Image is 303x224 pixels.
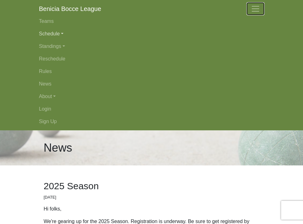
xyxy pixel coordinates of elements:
[39,115,264,128] a: Sign Up
[39,53,264,65] a: Reschedule
[247,3,264,15] button: Toggle navigation
[44,194,260,200] p: [DATE]
[39,90,264,103] a: About
[39,3,101,15] a: Benicia Bocce League
[44,180,260,192] h2: 2025 Season
[39,78,264,90] a: News
[44,205,260,213] p: Hi folks,
[39,65,264,78] a: Rules
[39,103,264,115] a: Login
[39,40,264,53] a: Standings
[39,15,264,28] a: Teams
[39,28,264,40] a: Schedule
[44,141,72,155] h1: News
